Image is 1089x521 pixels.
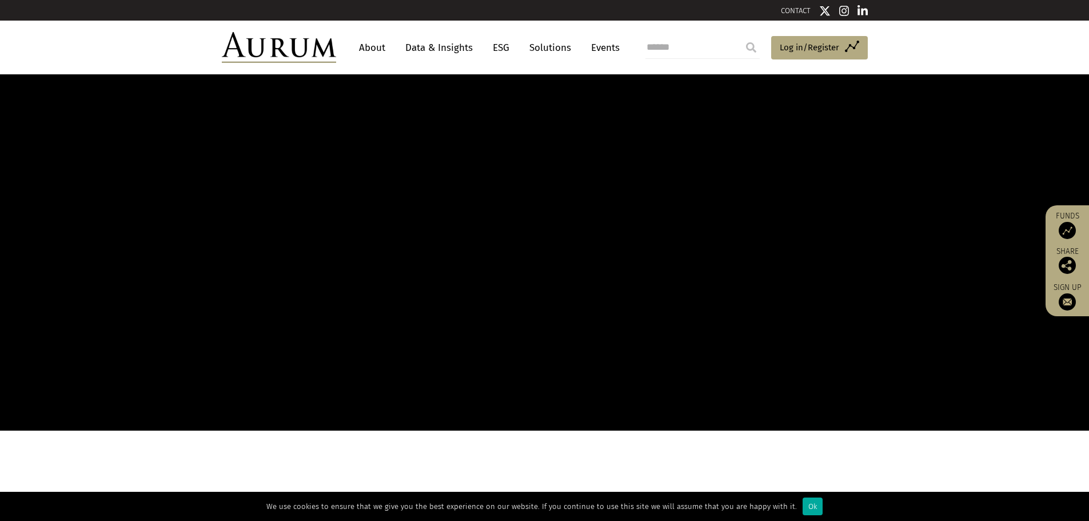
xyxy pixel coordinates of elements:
img: Instagram icon [839,5,849,17]
a: Data & Insights [400,37,478,58]
a: Sign up [1051,283,1083,311]
a: ESG [487,37,515,58]
div: Share [1051,248,1083,274]
img: Sign up to our newsletter [1059,293,1076,311]
a: Funds [1051,211,1083,239]
div: Ok [803,498,823,515]
img: Twitter icon [819,5,831,17]
img: Linkedin icon [857,5,868,17]
img: Access Funds [1059,222,1076,239]
a: Log in/Register [771,36,868,60]
img: Share this post [1059,257,1076,274]
span: Log in/Register [780,41,839,54]
a: About [353,37,391,58]
a: Solutions [524,37,577,58]
input: Submit [740,36,763,59]
a: CONTACT [781,6,811,15]
a: Events [585,37,620,58]
img: Aurum [222,32,336,63]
